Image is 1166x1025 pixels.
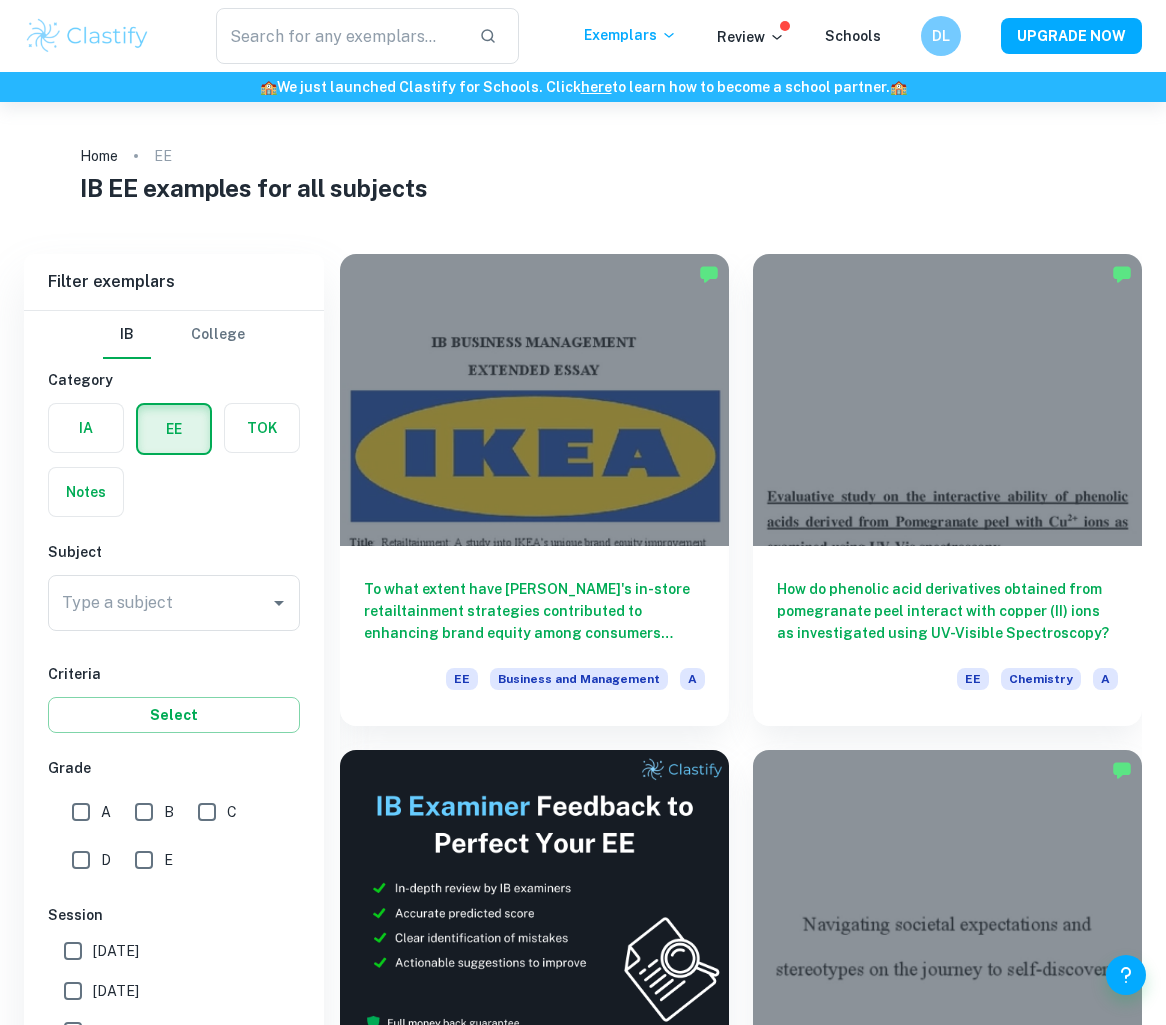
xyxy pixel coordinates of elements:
span: A [1093,668,1118,690]
h6: Subject [48,541,300,563]
p: Exemplars [584,24,677,46]
span: EE [957,668,989,690]
button: Open [265,589,293,617]
span: A [680,668,705,690]
span: Chemistry [1001,668,1081,690]
span: [DATE] [93,980,139,1002]
span: D [101,849,111,871]
p: EE [154,145,172,167]
button: IB [103,311,151,359]
input: Search for any exemplars... [216,8,463,64]
img: Marked [1112,760,1132,780]
span: C [227,801,237,823]
span: B [164,801,174,823]
h6: Grade [48,757,300,779]
h1: IB EE examples for all subjects [80,170,1086,206]
h6: Category [48,369,300,391]
button: IA [49,404,123,452]
p: Review [717,26,785,48]
button: Select [48,697,300,733]
a: Schools [825,28,881,44]
button: DL [921,16,961,56]
button: UPGRADE NOW [1001,18,1142,54]
span: EE [446,668,478,690]
span: A [101,801,111,823]
span: [DATE] [93,940,139,962]
img: Marked [699,264,719,284]
h6: Filter exemplars [24,254,324,310]
a: Home [80,142,118,170]
a: How do phenolic acid derivatives obtained from pomegranate peel interact with copper (II) ions as... [753,254,1142,726]
button: Notes [49,468,123,516]
h6: How do phenolic acid derivatives obtained from pomegranate peel interact with copper (II) ions as... [777,578,1118,644]
a: To what extent have [PERSON_NAME]'s in-store retailtainment strategies contributed to enhancing b... [340,254,729,726]
div: Filter type choice [103,311,245,359]
button: TOK [225,404,299,452]
h6: We just launched Clastify for Schools. Click to learn how to become a school partner. [4,76,1162,98]
button: Help and Feedback [1106,955,1146,995]
button: College [191,311,245,359]
span: E [164,849,173,871]
h6: Session [48,904,300,926]
a: here [581,79,612,95]
h6: Criteria [48,663,300,685]
img: Marked [1112,264,1132,284]
h6: DL [930,25,953,47]
button: EE [138,405,210,453]
span: 🏫 [890,79,907,95]
span: Business and Management [490,668,668,690]
h6: To what extent have [PERSON_NAME]'s in-store retailtainment strategies contributed to enhancing b... [364,578,705,644]
span: 🏫 [260,79,277,95]
img: Clastify logo [24,16,151,56]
